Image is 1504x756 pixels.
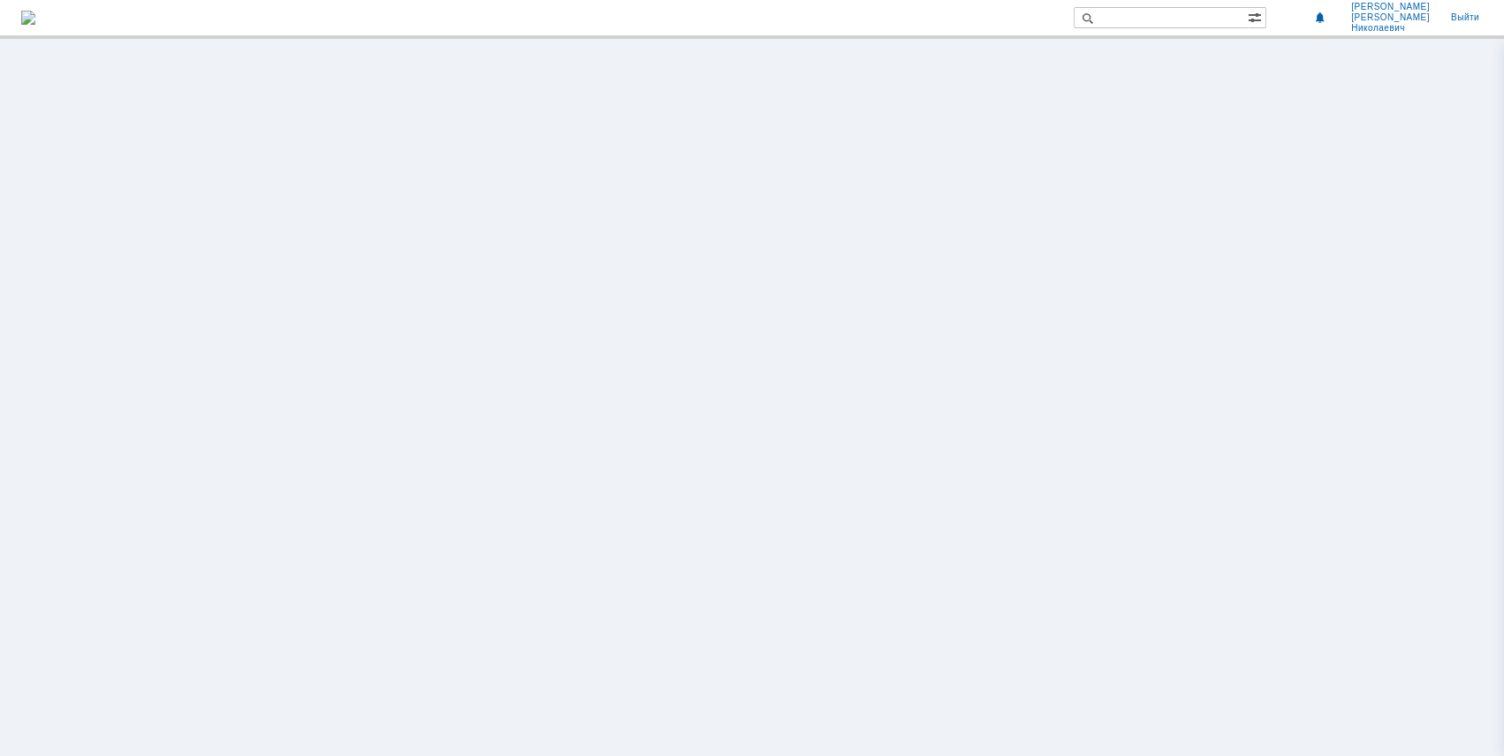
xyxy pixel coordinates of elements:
span: [PERSON_NAME] [1351,2,1430,12]
span: Николаевич [1351,23,1405,34]
a: Перейти на домашнюю страницу [21,11,35,25]
img: logo [21,11,35,25]
span: Расширенный поиск [1248,8,1265,25]
span: [PERSON_NAME] [1351,12,1430,23]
